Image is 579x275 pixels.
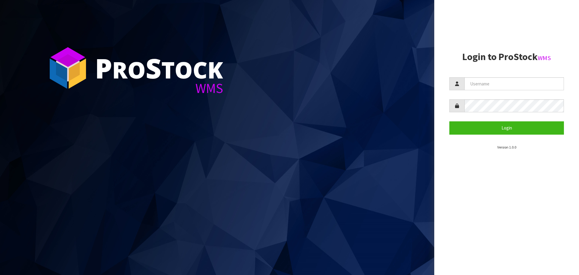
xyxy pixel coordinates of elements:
[464,77,564,90] input: Username
[449,52,564,62] h2: Login to ProStock
[538,54,551,62] small: WMS
[95,50,112,86] span: P
[146,50,161,86] span: S
[449,121,564,134] button: Login
[95,54,223,82] div: ro tock
[45,45,90,91] img: ProStock Cube
[497,145,516,149] small: Version 1.0.0
[95,82,223,95] div: WMS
